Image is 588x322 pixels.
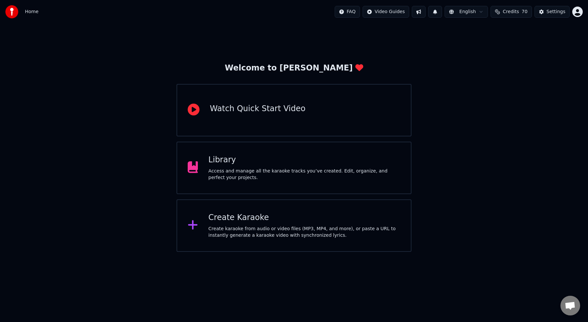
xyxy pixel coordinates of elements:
[208,226,400,239] div: Create karaoke from audio or video files (MP3, MP4, and more), or paste a URL to instantly genera...
[208,155,400,165] div: Library
[210,104,305,114] div: Watch Quick Start Video
[535,6,570,18] button: Settings
[547,9,565,15] div: Settings
[208,212,400,223] div: Create Karaoke
[25,9,38,15] span: Home
[5,5,18,18] img: youka
[503,9,519,15] span: Credits
[225,63,363,73] div: Welcome to [PERSON_NAME]
[208,168,400,181] div: Access and manage all the karaoke tracks you’ve created. Edit, organize, and perfect your projects.
[363,6,409,18] button: Video Guides
[560,296,580,315] div: Open chat
[335,6,360,18] button: FAQ
[522,9,528,15] span: 70
[25,9,38,15] nav: breadcrumb
[491,6,532,18] button: Credits70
